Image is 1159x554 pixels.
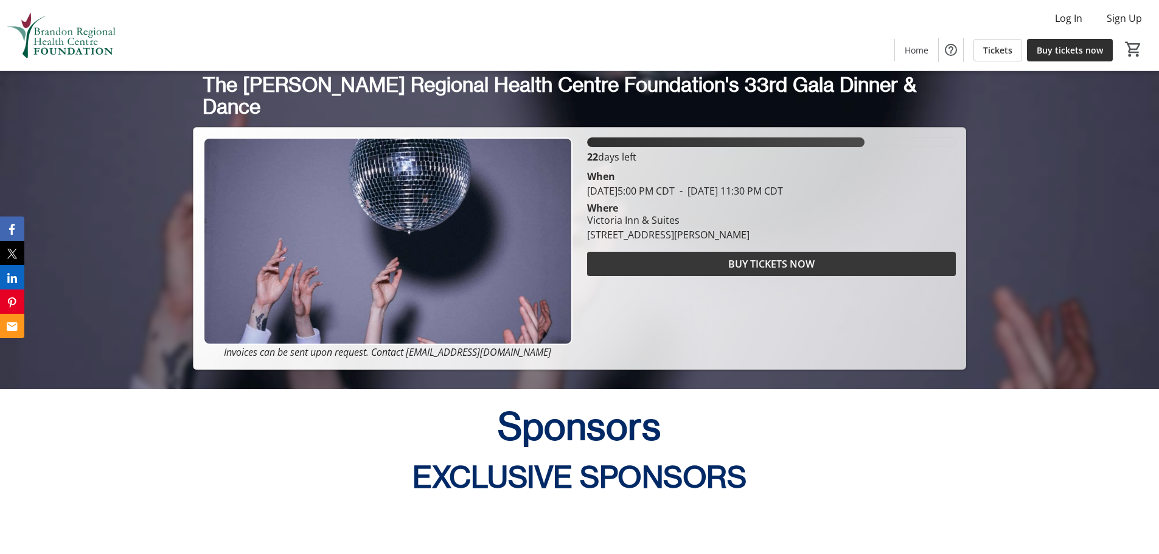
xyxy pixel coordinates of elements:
[587,252,956,276] button: BUY TICKETS NOW
[587,227,750,242] div: [STREET_ADDRESS][PERSON_NAME]
[7,5,116,66] img: Brandon Regional Health Centre Foundation's Logo
[587,137,956,147] div: 75.264325% of fundraising goal reached
[587,213,750,227] div: Victoria Inn & Suites
[203,137,572,345] img: Campaign CTA Media Photo
[983,44,1012,57] span: Tickets
[412,459,746,495] span: EXCLUSIVE SPONSORS
[1045,9,1092,28] button: Log In
[1055,11,1082,26] span: Log In
[675,184,783,198] span: [DATE] 11:30 PM CDT
[675,184,687,198] span: -
[905,44,928,57] span: Home
[1037,44,1103,57] span: Buy tickets now
[587,150,956,164] p: days left
[224,345,551,359] em: Invoices can be sent upon request. Contact [EMAIL_ADDRESS][DOMAIN_NAME]
[1122,38,1144,60] button: Cart
[587,203,618,213] div: Where
[939,38,963,62] button: Help
[203,73,922,119] span: The [PERSON_NAME] Regional Health Centre Foundation's 33rd Gala Dinner & Dance
[973,39,1022,61] a: Tickets
[1097,9,1152,28] button: Sign Up
[587,150,598,164] span: 22
[587,184,675,198] span: [DATE] 5:00 PM CDT
[728,257,815,271] span: BUY TICKETS NOW
[895,39,938,61] a: Home
[587,169,615,184] div: When
[1027,39,1113,61] a: Buy tickets now
[1107,11,1142,26] span: Sign Up
[498,404,661,449] span: Sponsors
